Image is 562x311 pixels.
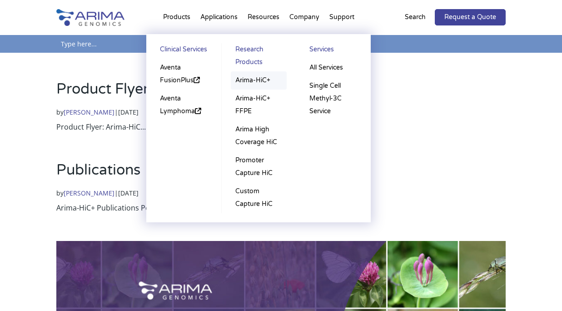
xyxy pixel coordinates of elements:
p: by | [56,187,506,199]
a: [PERSON_NAME] [64,189,114,197]
a: Publications [56,161,140,179]
a: [PERSON_NAME] [64,108,114,116]
a: Arima-HiC+ FFPE [231,90,287,120]
a: Aventa Lymphoma [155,90,212,120]
a: Arima-HiC+ [231,71,287,90]
a: Arima High Coverage HiC [231,120,287,151]
span: [DATE] [118,189,139,197]
a: Clinical Services [155,43,212,59]
p: Search [405,11,426,23]
a: Services [305,43,362,59]
a: Research Products [231,43,287,71]
a: Request a Quote [435,9,506,25]
span: [DATE] [118,108,139,116]
a: Single Cell Methyl-3C Service [305,77,362,120]
a: Custom Capture HiC [231,182,287,213]
a: All Services [305,59,362,77]
iframe: Chat Widget [517,267,562,311]
div: 聊天小组件 [517,267,562,311]
p: by | [56,106,506,118]
img: Arima-Genomics-logo [56,9,124,26]
a: Aventa FusionPlus [155,59,212,90]
article: Arima-HiC+ Publications Powered by Bioz See more details on... [56,160,506,214]
input: Type here... [56,35,506,53]
article: Product Flyer: Arima-HiC... [56,79,506,133]
a: Product Flyer: Arima-HiC FFPE [56,80,268,98]
a: Promoter Capture HiC [231,151,287,182]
